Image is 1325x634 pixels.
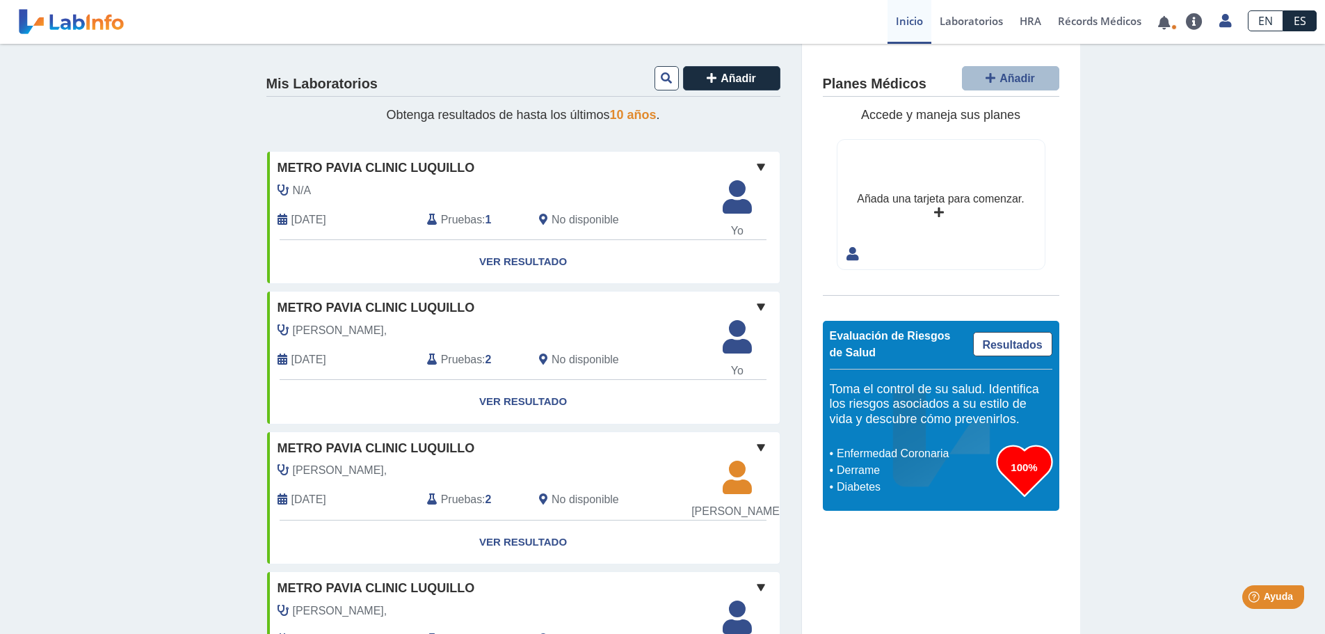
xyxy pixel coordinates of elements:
[552,491,619,508] span: No disponible
[267,521,780,564] a: Ver Resultado
[293,182,312,199] span: N/A
[999,72,1035,84] span: Añadir
[278,299,475,317] span: Metro Pavia Clinic Luquillo
[266,76,378,93] h4: Mis Laboratorios
[278,439,475,458] span: Metro Pavia Clinic Luquillo
[293,603,387,619] span: Jimenez Mejia,
[485,354,492,365] b: 2
[267,380,780,424] a: Ver Resultado
[293,462,387,479] span: Ramirez,
[714,223,760,239] span: Yo
[552,351,619,368] span: No disponible
[417,210,529,229] div: :
[291,491,326,508] span: 2025-03-10
[683,66,780,90] button: Añadir
[278,159,475,177] span: Metro Pavia Clinic Luquillo
[441,351,482,368] span: Pruebas
[830,330,951,358] span: Evaluación de Riesgos de Salud
[293,322,387,339] span: Jimenez Mejia,
[833,462,997,479] li: Derrame
[1020,14,1041,28] span: HRA
[714,363,760,379] span: Yo
[691,503,782,520] span: [PERSON_NAME]
[278,579,475,598] span: Metro Pavia Clinic Luquillo
[267,240,780,284] a: Ver Resultado
[833,445,997,462] li: Enfermedad Coronaria
[857,191,1024,207] div: Añada una tarjeta para comenzar.
[291,212,326,228] span: 2025-08-15
[997,459,1052,476] h3: 100%
[386,108,659,122] span: Obtenga resultados de hasta los últimos .
[552,212,619,228] span: No disponible
[833,479,997,496] li: Diabetes
[610,108,657,122] span: 10 años
[973,332,1052,356] a: Resultados
[441,212,482,228] span: Pruebas
[1201,580,1310,619] iframe: Help widget launcher
[417,350,529,369] div: :
[830,382,1052,427] h5: Toma el control de su salud. Identifica los riesgos asociados a su estilo de vida y descubre cómo...
[861,108,1020,122] span: Accede y maneja sus planes
[1248,10,1283,31] a: EN
[417,491,529,509] div: :
[291,351,326,368] span: 2025-04-07
[485,214,492,225] b: 1
[1283,10,1317,31] a: ES
[962,66,1059,90] button: Añadir
[823,76,926,93] h4: Planes Médicos
[485,493,492,505] b: 2
[441,491,482,508] span: Pruebas
[721,72,756,84] span: Añadir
